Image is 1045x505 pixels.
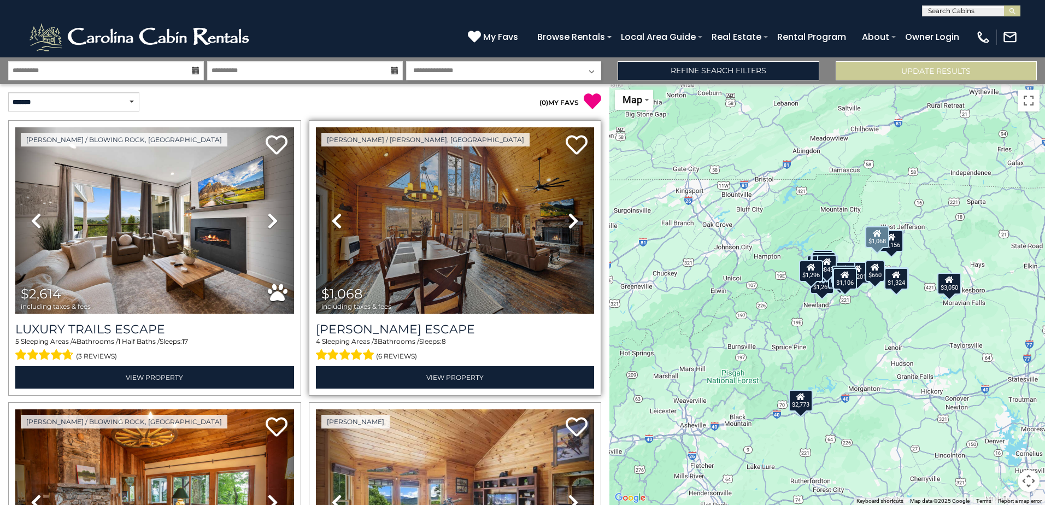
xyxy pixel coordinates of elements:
[846,262,870,284] div: $1,201
[539,98,548,107] span: ( )
[118,337,160,345] span: 1 Half Baths /
[623,94,642,105] span: Map
[799,260,823,282] div: $1,296
[321,303,391,310] span: including taxes & fees
[72,337,77,345] span: 4
[566,416,588,439] a: Add to favorites
[483,30,518,44] span: My Favs
[884,268,908,290] div: $1,324
[266,134,287,157] a: Add to favorites
[15,337,19,345] span: 5
[789,390,813,412] div: $2,773
[442,337,446,345] span: 8
[811,252,835,274] div: $1,465
[15,127,294,314] img: thumbnail_168695581.jpeg
[910,498,970,504] span: Map data ©2025 Google
[884,267,908,289] div: $2,614
[182,337,188,345] span: 17
[15,322,294,337] a: Luxury Trails Escape
[27,21,254,54] img: White-1-2.png
[1018,90,1040,111] button: Toggle fullscreen view
[612,491,648,505] a: Open this area in Google Maps (opens a new window)
[21,415,227,428] a: [PERSON_NAME] / Blowing Rock, [GEOGRAPHIC_DATA]
[15,337,294,363] div: Sleeping Areas / Bathrooms / Sleeps:
[976,30,991,45] img: phone-regular-white.png
[321,415,390,428] a: [PERSON_NAME]
[865,260,885,282] div: $660
[316,337,595,363] div: Sleeping Areas / Bathrooms / Sleeps:
[15,366,294,389] a: View Property
[900,27,965,46] a: Owner Login
[817,255,837,277] div: $845
[532,27,610,46] a: Browse Rentals
[316,322,595,337] a: [PERSON_NAME] Escape
[856,27,895,46] a: About
[316,127,595,314] img: thumbnail_168122120.jpeg
[937,273,961,295] div: $3,050
[998,498,1042,504] a: Report a map error
[316,366,595,389] a: View Property
[832,266,856,287] div: $1,095
[865,226,889,248] div: $1,068
[21,133,227,146] a: [PERSON_NAME] / Blowing Rock, [GEOGRAPHIC_DATA]
[321,133,530,146] a: [PERSON_NAME] / [PERSON_NAME], [GEOGRAPHIC_DATA]
[706,27,767,46] a: Real Estate
[316,337,320,345] span: 4
[836,61,1037,80] button: Update Results
[832,268,856,290] div: $1,106
[810,272,834,294] div: $1,269
[976,498,991,504] a: Terms (opens in new tab)
[539,98,579,107] a: (0)MY FAVS
[374,337,378,345] span: 3
[468,30,521,44] a: My Favs
[566,134,588,157] a: Add to favorites
[615,90,653,110] button: Change map style
[316,322,595,337] h3: Todd Escape
[772,27,852,46] a: Rental Program
[376,349,417,363] span: (6 reviews)
[266,416,287,439] a: Add to favorites
[1002,30,1018,45] img: mail-regular-white.png
[321,286,362,302] span: $1,068
[856,497,903,505] button: Keyboard shortcuts
[615,27,701,46] a: Local Area Guide
[542,98,546,107] span: 0
[21,286,61,302] span: $2,614
[813,250,833,272] div: $776
[612,491,648,505] img: Google
[21,303,91,310] span: including taxes & fees
[1018,470,1040,492] button: Map camera controls
[879,230,903,252] div: $1,156
[618,61,819,80] a: Refine Search Filters
[76,349,117,363] span: (3 reviews)
[831,262,855,284] div: $1,179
